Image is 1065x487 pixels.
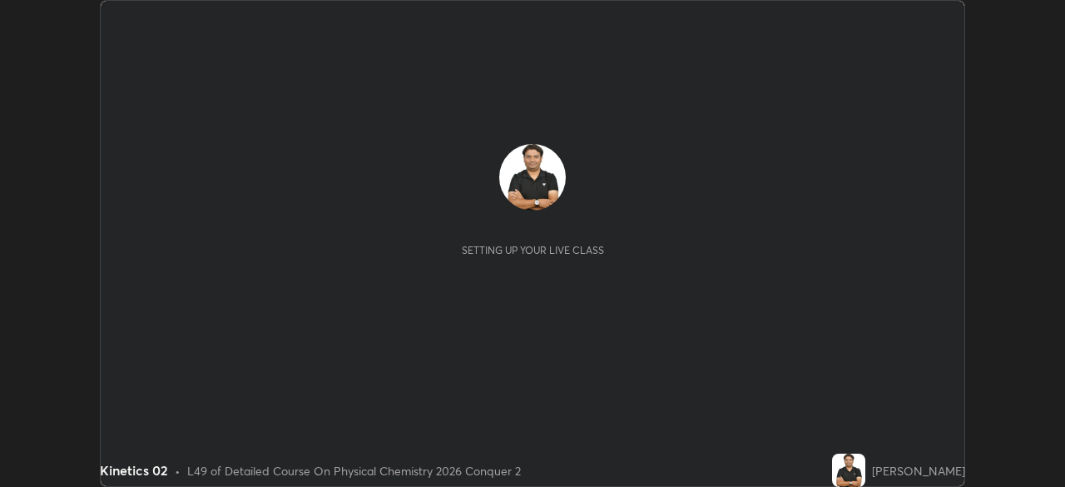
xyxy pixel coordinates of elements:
img: 61b8cc34d08742a995870d73e30419f3.jpg [499,144,566,211]
div: • [175,462,181,480]
div: L49 of Detailed Course On Physical Chemistry 2026 Conquer 2 [187,462,521,480]
div: Kinetics 02 [100,460,168,480]
div: [PERSON_NAME] [872,462,965,480]
div: Setting up your live class [462,244,604,256]
img: 61b8cc34d08742a995870d73e30419f3.jpg [832,454,865,487]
